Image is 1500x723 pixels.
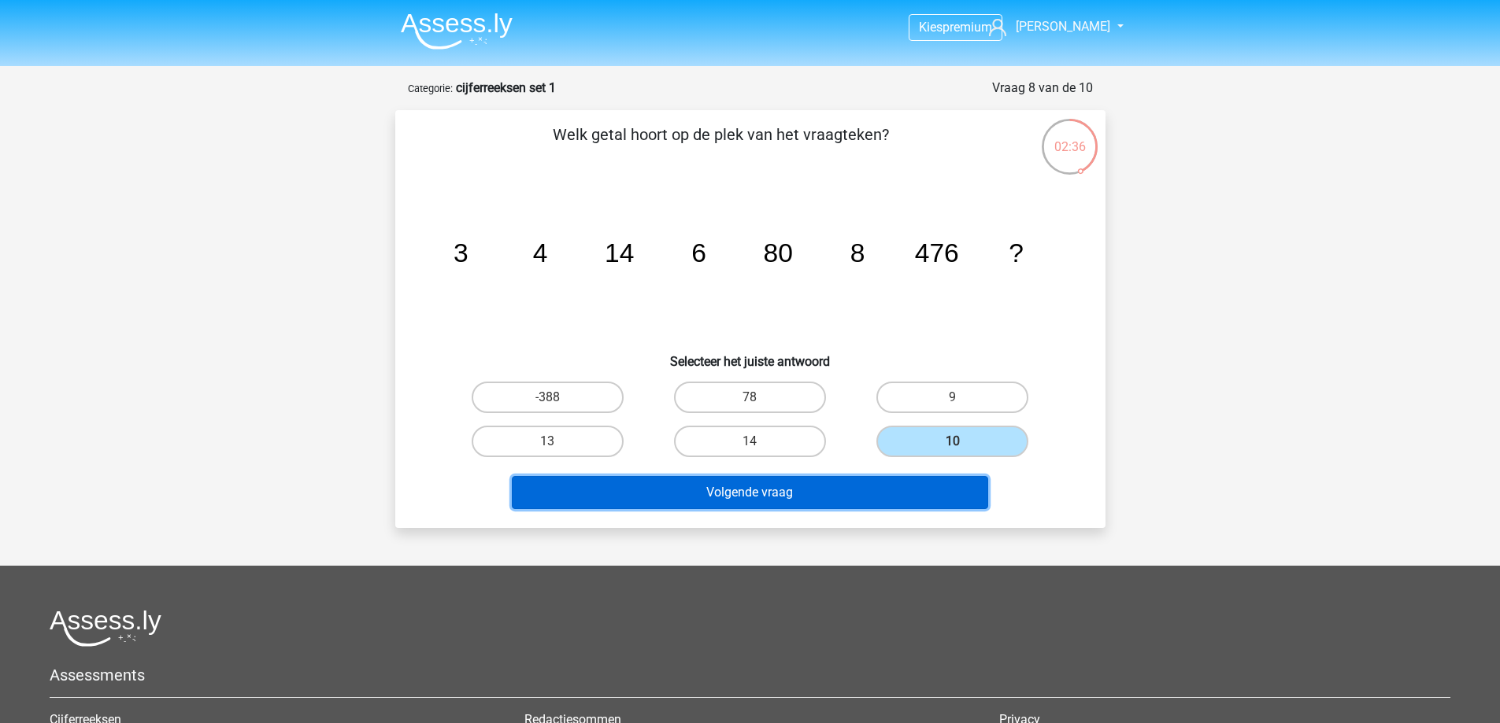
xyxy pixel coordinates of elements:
[420,341,1080,369] h6: Selecteer het juiste antwoord
[605,238,634,267] tspan: 14
[691,238,706,267] tspan: 6
[50,666,1450,684] h5: Assessments
[1009,238,1024,267] tspan: ?
[876,426,1028,457] label: 10
[420,123,1021,170] p: Welk getal hoort op de plek van het vraagteken?
[919,20,943,35] span: Kies
[909,17,1002,38] a: Kiespremium
[850,238,865,267] tspan: 8
[456,80,556,95] strong: cijferreeksen set 1
[512,476,988,509] button: Volgende vraag
[992,79,1093,98] div: Vraag 8 van de 10
[943,20,992,35] span: premium
[408,83,453,94] small: Categorie:
[401,13,513,50] img: Assessly
[1040,117,1099,157] div: 02:36
[876,382,1028,413] label: 9
[453,238,468,267] tspan: 3
[532,238,547,267] tspan: 4
[472,426,624,457] label: 13
[983,17,1112,36] a: [PERSON_NAME]
[472,382,624,413] label: -388
[674,426,826,457] label: 14
[763,238,792,267] tspan: 80
[914,238,958,267] tspan: 476
[674,382,826,413] label: 78
[50,610,161,647] img: Assessly logo
[1016,19,1110,34] span: [PERSON_NAME]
